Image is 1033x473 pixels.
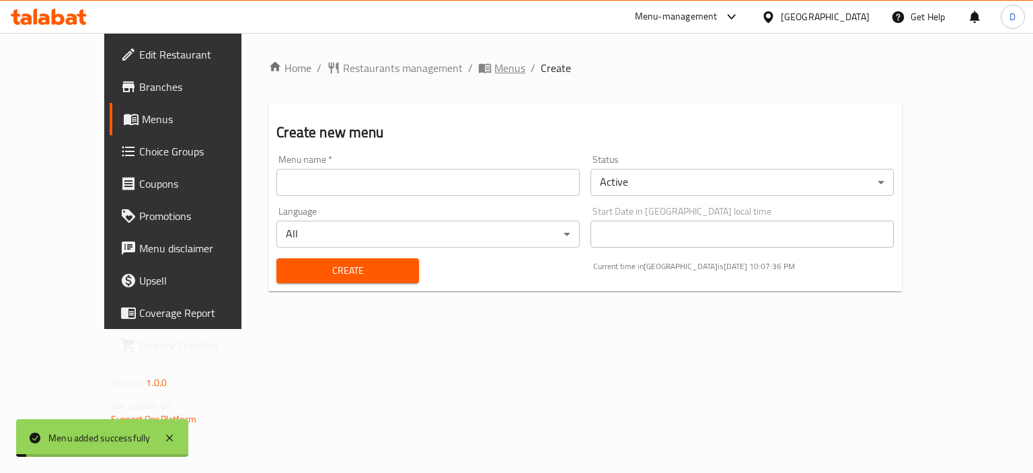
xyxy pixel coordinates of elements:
[142,111,266,127] span: Menus
[531,60,535,76] li: /
[635,9,718,25] div: Menu-management
[317,60,321,76] li: /
[111,397,173,414] span: Get support on:
[343,60,463,76] span: Restaurants management
[110,71,277,103] a: Branches
[111,374,144,392] span: Version:
[139,79,266,95] span: Branches
[139,176,266,192] span: Coupons
[110,168,277,200] a: Coupons
[110,264,277,297] a: Upsell
[139,143,266,159] span: Choice Groups
[110,329,277,361] a: Grocery Checklist
[139,272,266,289] span: Upsell
[276,122,894,143] h2: Create new menu
[590,169,894,196] div: Active
[111,410,196,428] a: Support.OpsPlatform
[139,208,266,224] span: Promotions
[139,305,266,321] span: Coverage Report
[1009,9,1016,24] span: D
[139,240,266,256] span: Menu disclaimer
[541,60,571,76] span: Create
[48,431,151,445] div: Menu added successfully
[110,200,277,232] a: Promotions
[781,9,870,24] div: [GEOGRAPHIC_DATA]
[494,60,525,76] span: Menus
[110,103,277,135] a: Menus
[139,46,266,63] span: Edit Restaurant
[287,262,408,279] span: Create
[268,60,311,76] a: Home
[327,60,463,76] a: Restaurants management
[268,60,902,76] nav: breadcrumb
[478,60,525,76] a: Menus
[110,135,277,168] a: Choice Groups
[276,258,418,283] button: Create
[110,38,277,71] a: Edit Restaurant
[468,60,473,76] li: /
[110,232,277,264] a: Menu disclaimer
[139,337,266,353] span: Grocery Checklist
[110,297,277,329] a: Coverage Report
[593,260,894,272] p: Current time in [GEOGRAPHIC_DATA] is [DATE] 10:07:36 PM
[276,169,580,196] input: Please enter Menu name
[276,221,580,248] div: All
[146,374,167,392] span: 1.0.0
